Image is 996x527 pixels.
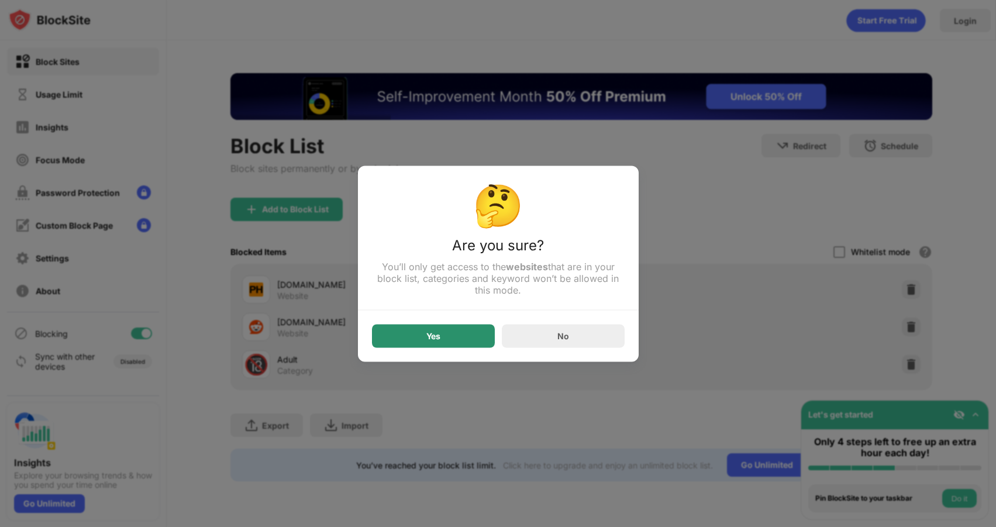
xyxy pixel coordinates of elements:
div: Are you sure? [372,236,625,260]
div: No [557,331,569,341]
strong: websites [506,260,548,272]
div: 🤔 [372,180,625,229]
div: Yes [426,331,440,340]
div: You’ll only get access to the that are in your block list, categories and keyword won’t be allowe... [372,260,625,295]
